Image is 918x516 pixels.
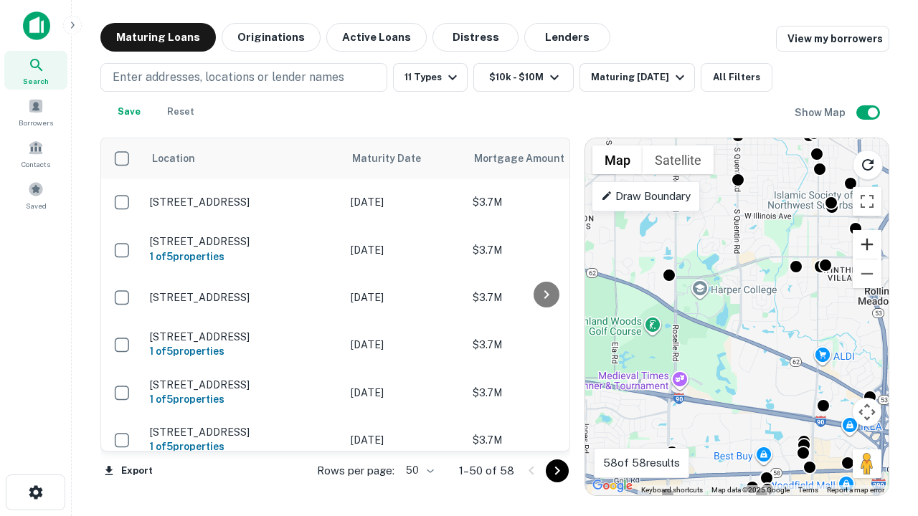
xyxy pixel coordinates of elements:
button: Export [100,460,156,482]
p: 58 of 58 results [603,454,680,472]
p: Draw Boundary [601,188,691,205]
th: Location [143,138,344,178]
a: Terms (opens in new tab) [798,486,818,494]
p: Enter addresses, locations or lender names [113,69,344,86]
img: capitalize-icon.png [23,11,50,40]
p: [STREET_ADDRESS] [150,196,336,209]
p: [STREET_ADDRESS] [150,378,336,391]
button: $10k - $10M [473,63,574,92]
a: Report a map error [827,486,884,494]
p: $3.7M [473,432,616,448]
a: Saved [4,176,67,214]
button: Show street map [592,145,643,174]
button: Maturing Loans [100,23,216,52]
iframe: Chat Widget [846,355,918,424]
h6: 1 of 5 properties [150,439,336,454]
span: Borrowers [19,117,53,128]
p: [DATE] [351,432,458,448]
button: Keyboard shortcuts [641,485,703,495]
p: [DATE] [351,337,458,353]
p: Rows per page: [317,462,394,479]
p: [DATE] [351,242,458,258]
span: Map data ©2025 Google [711,486,790,494]
h6: Show Map [795,105,848,120]
button: Reload search area [853,150,883,180]
button: Enter addresses, locations or lender names [100,63,387,92]
button: Go to next page [546,459,569,482]
th: Maturity Date [344,138,465,178]
button: Maturing [DATE] [579,63,695,92]
span: Location [151,150,195,167]
div: 50 [400,460,436,481]
button: Zoom in [853,230,881,259]
div: Maturing [DATE] [591,69,688,86]
p: [DATE] [351,194,458,210]
button: Save your search to get updates of matches that match your search criteria. [106,97,152,126]
p: 1–50 of 58 [459,462,514,479]
img: Google [589,477,636,495]
button: Originations [222,23,321,52]
span: Saved [26,200,47,211]
span: Mortgage Amount [474,150,583,167]
button: Show satellite imagery [643,145,714,174]
button: 11 Types [393,63,468,92]
button: Drag Pegman onto the map to open Street View [853,449,881,478]
button: Active Loans [326,23,427,52]
p: [STREET_ADDRESS] [150,426,336,439]
span: Maturity Date [352,150,440,167]
p: $3.7M [473,242,616,258]
button: Distress [432,23,519,52]
h6: 1 of 5 properties [150,391,336,407]
p: $3.7M [473,385,616,401]
p: [DATE] [351,290,458,305]
span: Contacts [22,158,50,170]
p: $3.7M [473,290,616,305]
h6: 1 of 5 properties [150,249,336,264]
p: [STREET_ADDRESS] [150,291,336,304]
button: Reset [158,97,204,126]
div: 0 0 [585,138,889,495]
a: Contacts [4,134,67,173]
p: [STREET_ADDRESS] [150,235,336,248]
a: View my borrowers [776,26,889,52]
span: Search [23,75,49,87]
button: Zoom out [853,259,881,288]
p: $3.7M [473,337,616,353]
button: Toggle fullscreen view [853,187,881,216]
button: All Filters [701,63,772,92]
a: Open this area in Google Maps (opens a new window) [589,477,636,495]
p: [STREET_ADDRESS] [150,330,336,343]
h6: 1 of 5 properties [150,343,336,359]
button: Lenders [524,23,610,52]
a: Borrowers [4,92,67,131]
p: $3.7M [473,194,616,210]
a: Search [4,51,67,90]
th: Mortgage Amount [465,138,623,178]
p: [DATE] [351,385,458,401]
